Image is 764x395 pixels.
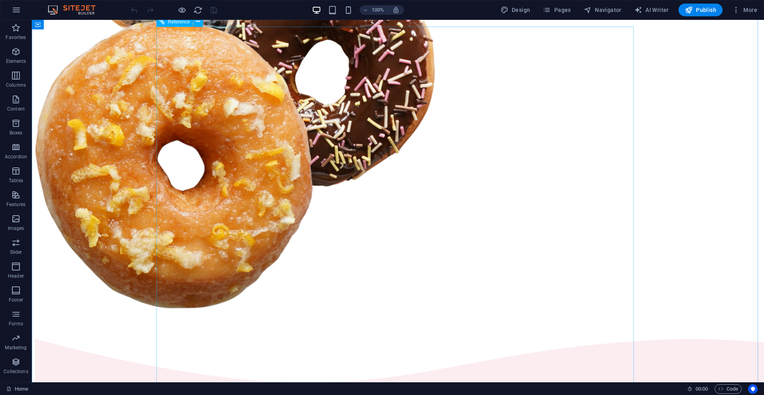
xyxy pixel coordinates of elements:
p: Header [8,273,24,279]
button: Navigator [581,4,625,16]
span: More [732,6,757,14]
span: AI Writer [634,6,669,14]
button: More [729,4,760,16]
div: Design (Ctrl+Alt+Y) [497,4,534,16]
p: Marketing [5,344,27,351]
button: Pages [540,4,574,16]
button: Design [497,4,534,16]
p: Images [8,225,24,232]
button: Usercentrics [748,384,758,394]
p: Favorites [6,34,26,41]
span: Publish [685,6,716,14]
h6: 100% [372,5,384,15]
p: Features [6,201,25,208]
span: Code [718,384,738,394]
p: Accordion [5,154,27,160]
p: Boxes [10,130,23,136]
span: : [701,386,702,392]
span: Pages [543,6,571,14]
p: Footer [9,297,23,303]
h6: Session time [687,384,708,394]
button: Code [715,384,742,394]
p: Collections [4,368,28,375]
span: 00 00 [696,384,708,394]
button: Click here to leave preview mode and continue editing [177,5,187,15]
p: Slider [10,249,22,255]
button: reload [193,5,203,15]
span: Design [501,6,530,14]
button: 100% [360,5,388,15]
p: Elements [6,58,26,64]
button: Publish [678,4,723,16]
img: Editor Logo [46,5,105,15]
button: AI Writer [631,4,672,16]
span: Reference [168,19,190,24]
p: Columns [6,82,26,88]
span: Navigator [584,6,622,14]
p: Forms [9,321,23,327]
i: Reload page [193,6,203,15]
p: Tables [9,177,23,184]
a: Click to cancel selection. Double-click to open Pages [6,384,28,394]
p: Content [7,106,25,112]
i: On resize automatically adjust zoom level to fit chosen device. [392,6,400,14]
